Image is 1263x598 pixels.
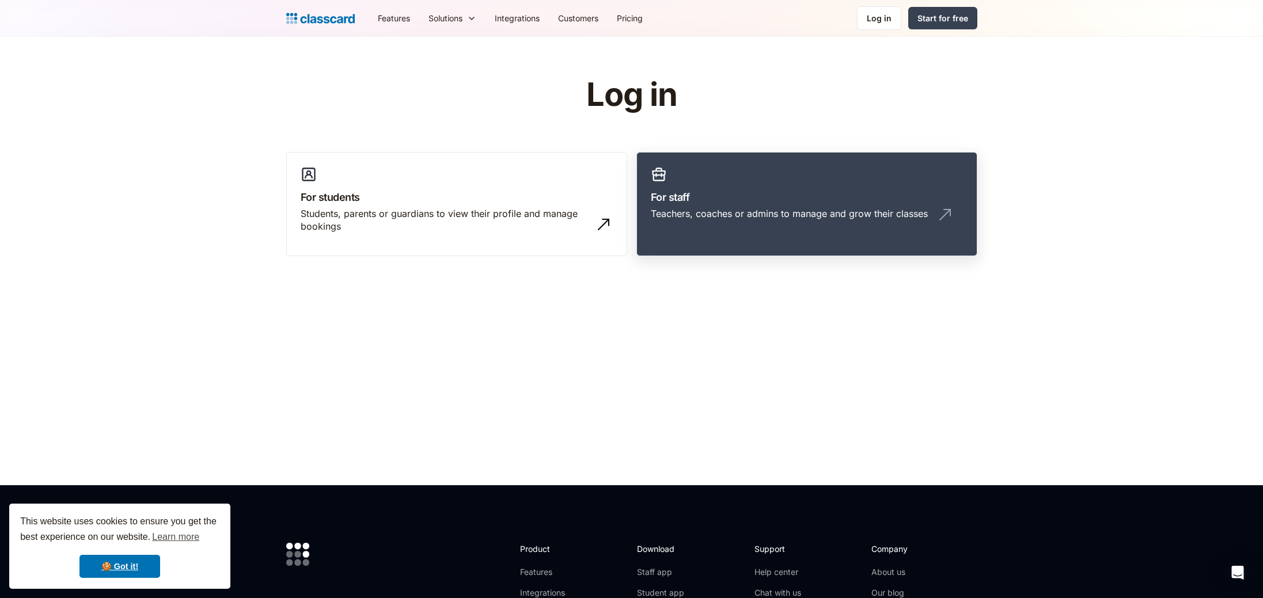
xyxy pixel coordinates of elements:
div: Log in [867,12,892,24]
div: Teachers, coaches or admins to manage and grow their classes [651,207,928,220]
h2: Download [637,543,684,555]
h2: Product [520,543,582,555]
div: Solutions [419,5,486,31]
h3: For staff [651,189,963,205]
div: Open Intercom Messenger [1224,559,1251,586]
span: This website uses cookies to ensure you get the best experience on our website. [20,515,219,546]
a: For studentsStudents, parents or guardians to view their profile and manage bookings [286,152,627,257]
a: Customers [549,5,608,31]
h2: Support [754,543,801,555]
a: About us [871,566,948,578]
div: Students, parents or guardians to view their profile and manage bookings [301,207,590,233]
h3: For students [301,189,613,205]
div: cookieconsent [9,504,230,589]
a: For staffTeachers, coaches or admins to manage and grow their classes [636,152,977,257]
a: dismiss cookie message [79,555,160,578]
a: Integrations [486,5,549,31]
div: Start for free [917,12,968,24]
a: Logo [286,10,355,26]
a: Start for free [908,7,977,29]
a: Staff app [637,566,684,578]
a: Features [369,5,419,31]
h2: Company [871,543,948,555]
a: Pricing [608,5,652,31]
a: Help center [754,566,801,578]
div: Solutions [428,12,462,24]
h1: Log in [449,77,814,113]
a: Features [520,566,582,578]
a: Log in [857,6,901,30]
a: learn more about cookies [150,528,201,546]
